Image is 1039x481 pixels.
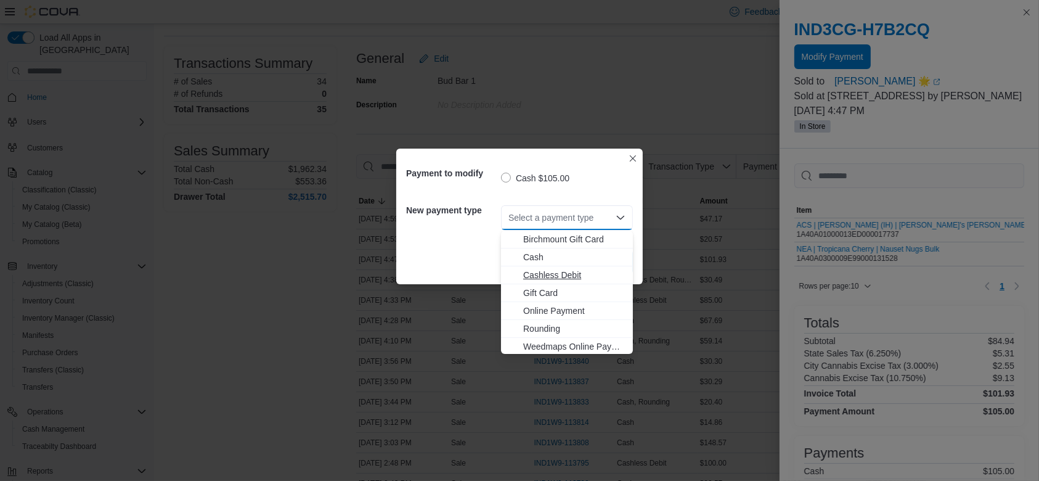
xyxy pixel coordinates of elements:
[508,210,510,225] input: Accessible screen reader label
[501,320,633,338] button: Rounding
[501,284,633,302] button: Gift Card
[523,233,625,245] span: Birchmount Gift Card
[523,305,625,317] span: Online Payment
[523,251,625,263] span: Cash
[523,340,625,353] span: Weedmaps Online Payment
[501,266,633,284] button: Cashless Debit
[523,287,625,299] span: Gift Card
[501,338,633,356] button: Weedmaps Online Payment
[501,231,633,356] div: Choose from the following options
[501,302,633,320] button: Online Payment
[406,198,499,223] h5: New payment type
[501,249,633,266] button: Cash
[523,269,625,281] span: Cashless Debit
[501,231,633,249] button: Birchmount Gift Card
[616,213,625,223] button: Close list of options
[625,151,640,166] button: Closes this modal window
[523,323,625,335] span: Rounding
[406,161,499,186] h5: Payment to modify
[501,171,569,186] label: Cash $105.00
